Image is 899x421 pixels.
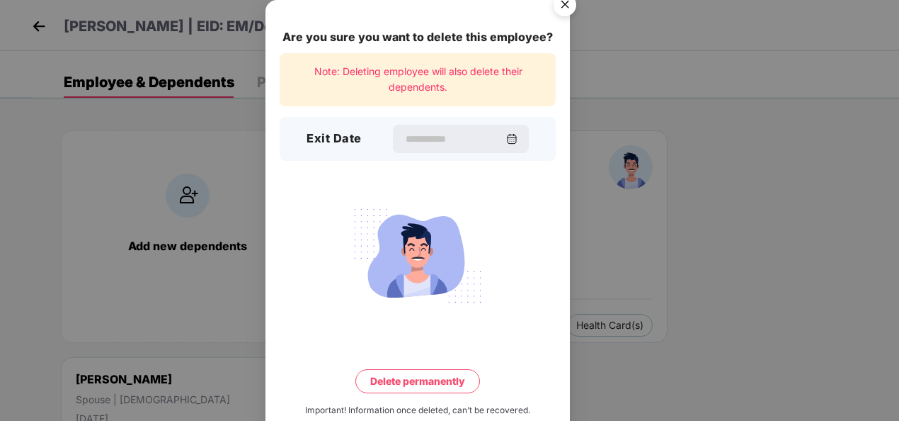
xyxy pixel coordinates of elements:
div: Note: Deleting employee will also delete their dependents. [280,53,556,106]
div: Important! Information once deleted, can’t be recovered. [305,404,530,417]
button: Delete permanently [355,369,480,393]
img: svg+xml;base64,PHN2ZyB4bWxucz0iaHR0cDovL3d3dy53My5vcmcvMjAwMC9zdmciIHdpZHRoPSIyMjQiIGhlaWdodD0iMT... [338,201,497,311]
img: svg+xml;base64,PHN2ZyBpZD0iQ2FsZW5kYXItMzJ4MzIiIHhtbG5zPSJodHRwOi8vd3d3LnczLm9yZy8yMDAwL3N2ZyIgd2... [506,133,517,145]
div: Are you sure you want to delete this employee? [280,28,556,46]
h3: Exit Date [307,130,362,148]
